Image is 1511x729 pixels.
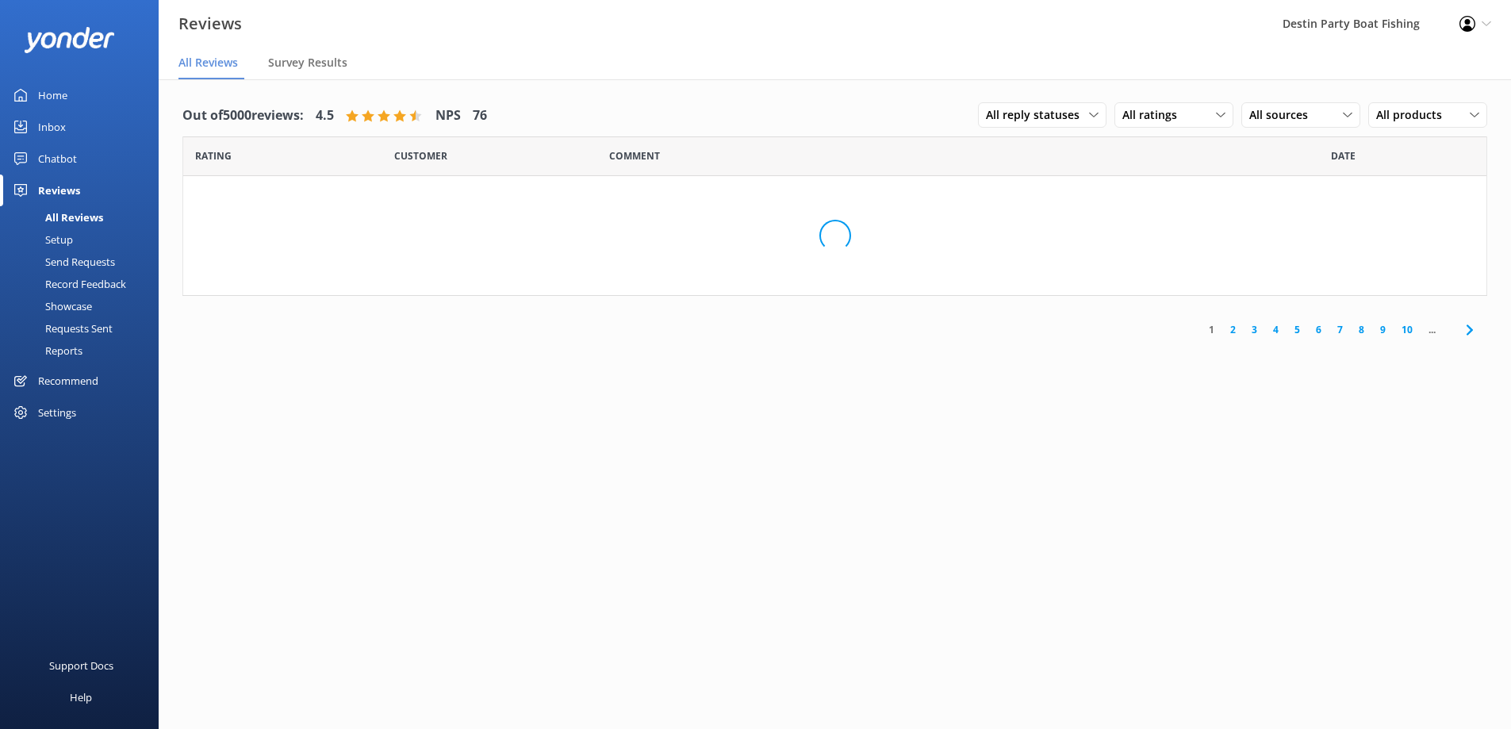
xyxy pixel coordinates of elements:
span: Date [1331,148,1356,163]
div: Help [70,681,92,713]
div: Reviews [38,175,80,206]
div: Reports [10,340,82,362]
span: All reply statuses [986,106,1089,124]
div: Settings [38,397,76,428]
div: Home [38,79,67,111]
a: 4 [1265,322,1287,337]
div: Recommend [38,365,98,397]
a: 1 [1201,322,1222,337]
a: Setup [10,228,159,251]
div: Showcase [10,295,92,317]
h3: Reviews [178,11,242,36]
div: Chatbot [38,143,77,175]
a: Requests Sent [10,317,159,340]
div: Requests Sent [10,317,113,340]
a: 8 [1351,322,1372,337]
a: Reports [10,340,159,362]
span: All ratings [1122,106,1187,124]
h4: 76 [473,106,487,126]
span: Date [394,148,447,163]
a: 5 [1287,322,1308,337]
div: Send Requests [10,251,115,273]
a: All Reviews [10,206,159,228]
span: All sources [1249,106,1317,124]
h4: NPS [435,106,461,126]
a: Send Requests [10,251,159,273]
a: 6 [1308,322,1329,337]
div: Record Feedback [10,273,126,295]
a: 7 [1329,322,1351,337]
span: Date [195,148,232,163]
div: Support Docs [49,650,113,681]
div: Inbox [38,111,66,143]
a: Showcase [10,295,159,317]
span: Question [609,148,660,163]
a: 3 [1244,322,1265,337]
span: Survey Results [268,55,347,71]
span: ... [1421,322,1444,337]
img: yonder-white-logo.png [24,27,115,53]
span: All Reviews [178,55,238,71]
a: Record Feedback [10,273,159,295]
div: Setup [10,228,73,251]
a: 9 [1372,322,1394,337]
h4: 4.5 [316,106,334,126]
div: All Reviews [10,206,103,228]
a: 2 [1222,322,1244,337]
span: All products [1376,106,1452,124]
a: 10 [1394,322,1421,337]
h4: Out of 5000 reviews: [182,106,304,126]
